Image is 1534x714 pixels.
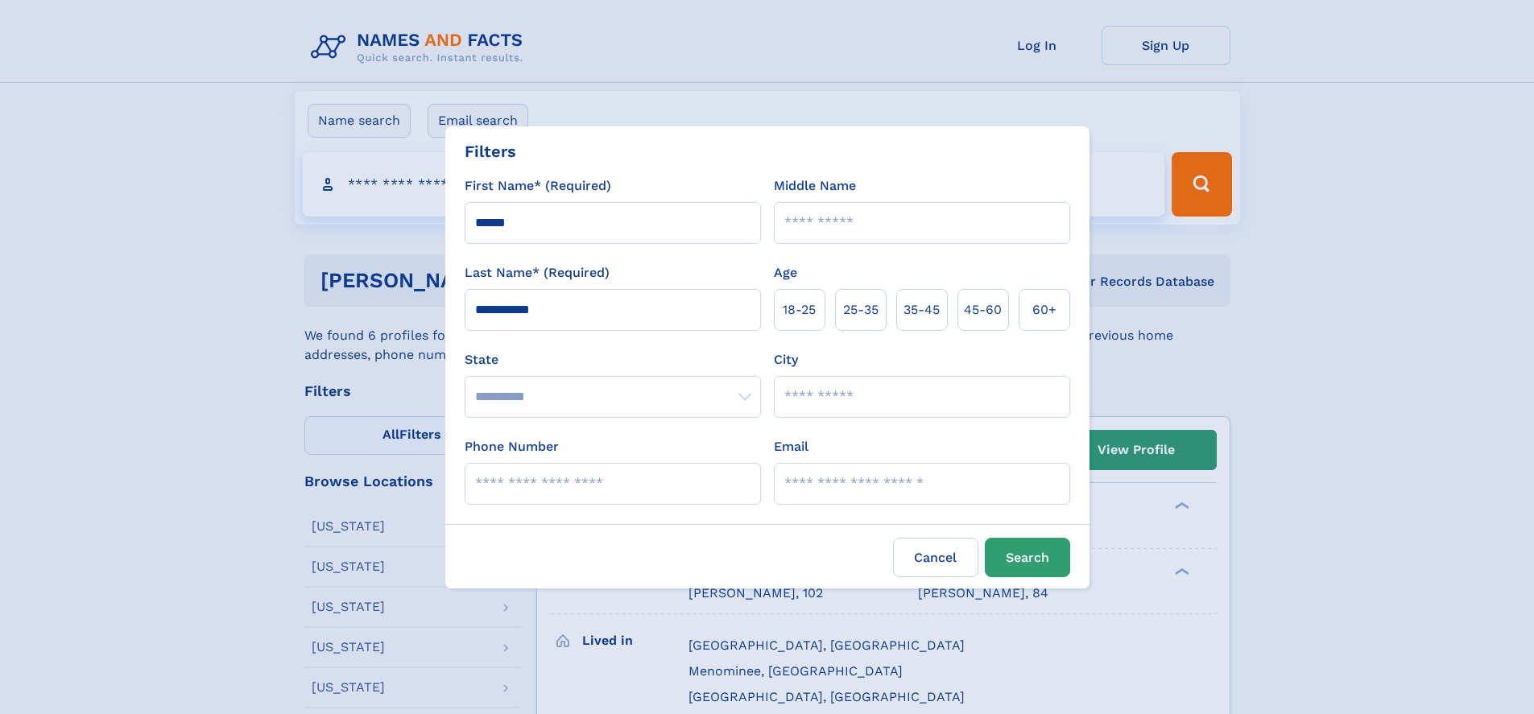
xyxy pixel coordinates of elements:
[903,300,940,320] span: 35‑45
[843,300,879,320] span: 25‑35
[465,437,559,456] label: Phone Number
[783,300,816,320] span: 18‑25
[465,263,610,283] label: Last Name* (Required)
[1032,300,1056,320] span: 60+
[465,350,761,369] label: State
[893,538,978,577] label: Cancel
[774,263,797,283] label: Age
[985,538,1070,577] button: Search
[774,350,798,369] label: City
[465,176,611,196] label: First Name* (Required)
[774,437,808,456] label: Email
[964,300,1002,320] span: 45‑60
[465,139,516,163] div: Filters
[774,176,856,196] label: Middle Name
